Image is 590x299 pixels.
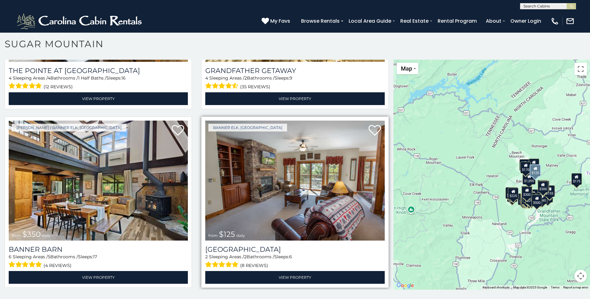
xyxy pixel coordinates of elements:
img: White-1-2.png [16,12,145,30]
div: $175 [521,193,532,205]
a: View Property [9,271,188,284]
a: Bearfoot Lodge from $125 daily [205,121,384,241]
span: 16 [121,75,126,81]
div: Sleeping Areas / Bathrooms / Sleeps: [9,254,188,269]
span: 17 [93,254,97,260]
a: View Property [205,271,384,284]
div: $500 [532,195,542,206]
span: 2 [205,254,208,260]
a: Banner Elk, [GEOGRAPHIC_DATA] [208,124,287,131]
span: $350 [22,230,41,239]
span: 9 [290,75,292,81]
img: mail-regular-white.png [566,17,574,25]
div: $300 [522,186,532,198]
a: Terms [551,286,560,289]
div: $140 [537,180,548,192]
div: $240 [505,187,516,199]
span: 4 [9,75,12,81]
span: 2 [244,75,247,81]
div: $375 [521,193,532,205]
span: Map data ©2025 Google [513,286,547,289]
span: (12 reviews) [44,83,73,91]
span: daily [236,233,245,238]
a: Add to favorites [369,124,381,137]
span: 5 [48,254,50,260]
div: $190 [521,186,532,198]
div: $175 [571,173,582,185]
div: $170 [520,162,531,173]
h3: Bearfoot Lodge [205,245,384,254]
img: Google [395,282,416,290]
span: (35 reviews) [240,83,270,91]
div: $265 [522,186,532,198]
span: 4 [48,75,50,81]
a: My Favs [262,17,292,25]
div: Sleeping Areas / Bathrooms / Sleeps: [205,75,384,91]
button: Keyboard shortcuts [483,285,509,290]
div: Sleeping Areas / Bathrooms / Sleeps: [205,254,384,269]
a: About [483,16,504,26]
span: daily [42,233,51,238]
span: Map [401,65,412,72]
a: View Property [205,92,384,105]
span: My Favs [270,17,290,25]
span: (8 reviews) [240,261,268,269]
a: The Pointe at [GEOGRAPHIC_DATA] [9,67,188,75]
a: Browse Rentals [298,16,343,26]
span: 2 [244,254,247,260]
span: 1 Half Baths / [78,75,106,81]
a: Rental Program [434,16,480,26]
a: Local Area Guide [346,16,394,26]
div: $155 [544,185,555,197]
div: Sleeping Areas / Bathrooms / Sleeps: [9,75,188,91]
div: $345 [537,192,547,204]
a: [PERSON_NAME] / Banner Elk, [GEOGRAPHIC_DATA] [12,124,126,131]
div: $225 [508,188,518,200]
a: Banner Barn from $350 daily [9,121,188,241]
div: $1,095 [523,173,536,185]
div: $250 [539,181,549,192]
div: $125 [530,164,541,177]
a: Banner Barn [9,245,188,254]
button: Toggle fullscreen view [574,63,587,75]
a: Owner Login [507,16,544,26]
a: [GEOGRAPHIC_DATA] [205,245,384,254]
span: 6 [9,254,12,260]
a: Add to favorites [172,124,184,137]
div: $225 [529,159,539,170]
img: phone-regular-white.png [551,17,559,25]
button: Change map style [397,63,418,74]
span: from [208,233,218,238]
span: from [12,233,21,238]
a: Open this area in Google Maps (opens a new window) [395,282,416,290]
div: $200 [528,189,538,201]
h3: The Pointe at North View [9,67,188,75]
a: Grandfather Getaway [205,67,384,75]
span: $125 [219,230,235,239]
a: Real Estate [397,16,432,26]
div: $240 [519,159,530,171]
a: Report a map error [563,286,588,289]
span: (4 reviews) [44,261,72,269]
button: Map camera controls [574,270,587,282]
div: $300 [538,181,548,193]
span: 4 [205,75,208,81]
span: 6 [289,254,292,260]
img: Bearfoot Lodge [205,121,384,241]
a: View Property [9,92,188,105]
div: $155 [520,194,531,205]
img: Banner Barn [9,121,188,241]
